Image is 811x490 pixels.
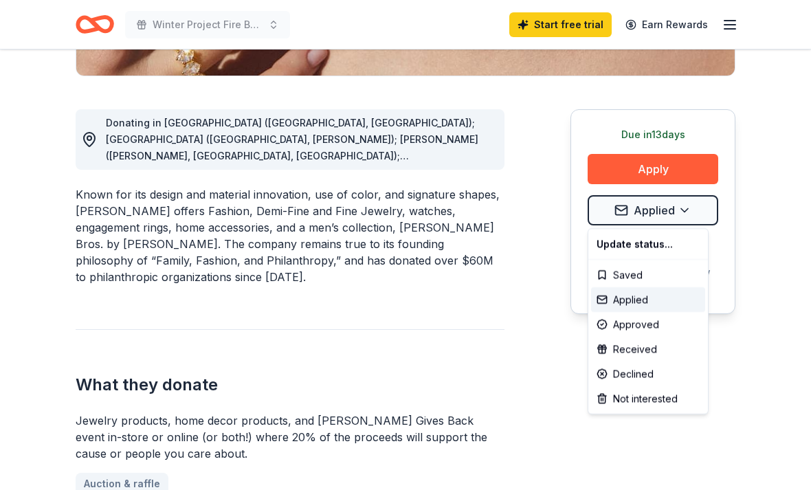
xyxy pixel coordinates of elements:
div: Approved [591,312,705,337]
div: Declined [591,361,705,386]
div: Applied [591,287,705,312]
div: Saved [591,263,705,287]
div: Update status... [591,232,705,256]
div: Not interested [591,386,705,411]
div: Received [591,337,705,361]
span: Winter Project Fire Buddies Bowling Fundraiser [153,16,263,33]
